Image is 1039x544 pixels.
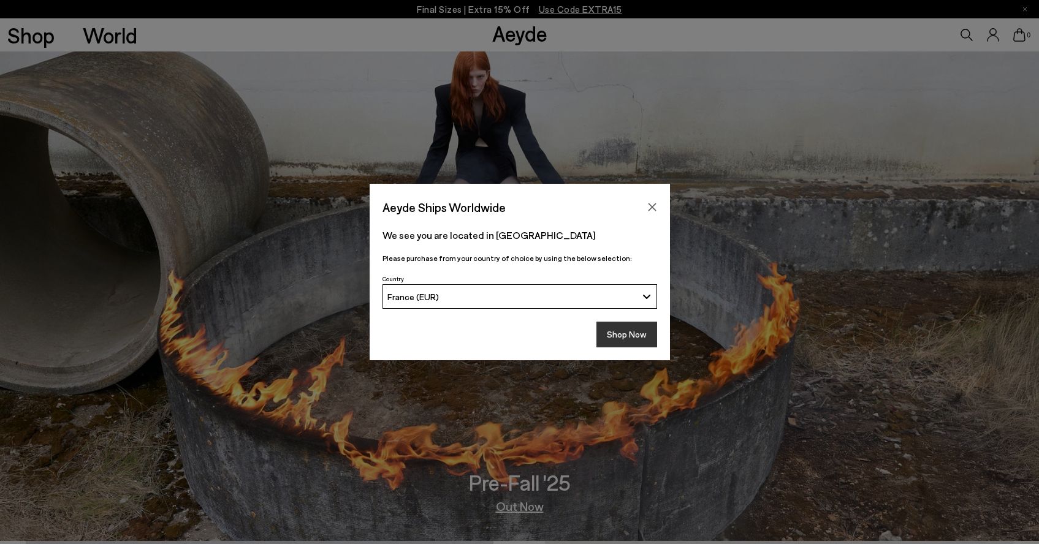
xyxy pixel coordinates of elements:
span: France (EUR) [387,292,439,302]
span: Country [382,275,404,282]
p: Please purchase from your country of choice by using the below selection: [382,252,657,264]
button: Close [643,198,661,216]
p: We see you are located in [GEOGRAPHIC_DATA] [382,228,657,243]
button: Shop Now [596,322,657,347]
span: Aeyde Ships Worldwide [382,197,506,218]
